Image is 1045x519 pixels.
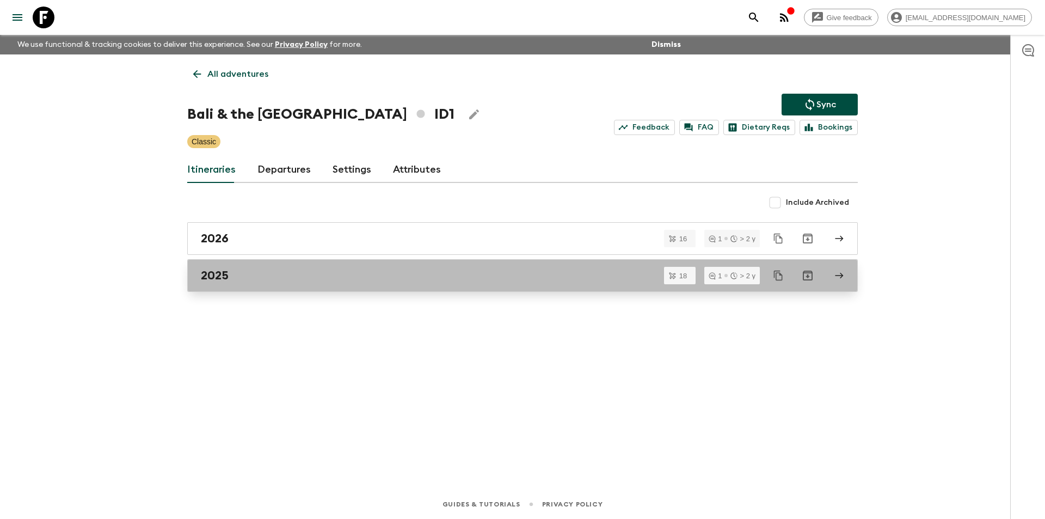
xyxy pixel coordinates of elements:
button: search adventures [743,7,765,28]
span: [EMAIL_ADDRESS][DOMAIN_NAME] [900,14,1031,22]
a: Give feedback [804,9,878,26]
button: Duplicate [769,266,788,285]
span: Give feedback [821,14,878,22]
div: [EMAIL_ADDRESS][DOMAIN_NAME] [887,9,1032,26]
p: All adventures [207,68,268,81]
button: Sync adventure departures to the booking engine [782,94,858,115]
a: Itineraries [187,157,236,183]
a: Privacy Policy [275,41,328,48]
div: > 2 y [730,235,755,242]
h1: Bali & the [GEOGRAPHIC_DATA] ID1 [187,103,454,125]
h2: 2025 [201,268,229,283]
p: We use functional & tracking cookies to deliver this experience. See our for more. [13,35,366,54]
h2: 2026 [201,231,229,246]
a: Feedback [614,120,675,135]
button: Edit Adventure Title [463,103,485,125]
button: menu [7,7,28,28]
a: Guides & Tutorials [442,498,520,510]
span: Include Archived [786,197,849,208]
span: 16 [673,235,693,242]
p: Classic [192,136,216,147]
a: Dietary Reqs [723,120,795,135]
a: Bookings [800,120,858,135]
a: Departures [257,157,311,183]
button: Dismiss [649,37,684,52]
a: FAQ [679,120,719,135]
div: 1 [709,272,722,279]
a: Settings [333,157,371,183]
button: Archive [797,265,819,286]
a: All adventures [187,63,274,85]
button: Archive [797,228,819,249]
div: 1 [709,235,722,242]
a: Attributes [393,157,441,183]
a: Privacy Policy [542,498,603,510]
span: 18 [673,272,693,279]
button: Duplicate [769,229,788,248]
div: > 2 y [730,272,755,279]
p: Sync [816,98,836,111]
a: 2026 [187,222,858,255]
a: 2025 [187,259,858,292]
